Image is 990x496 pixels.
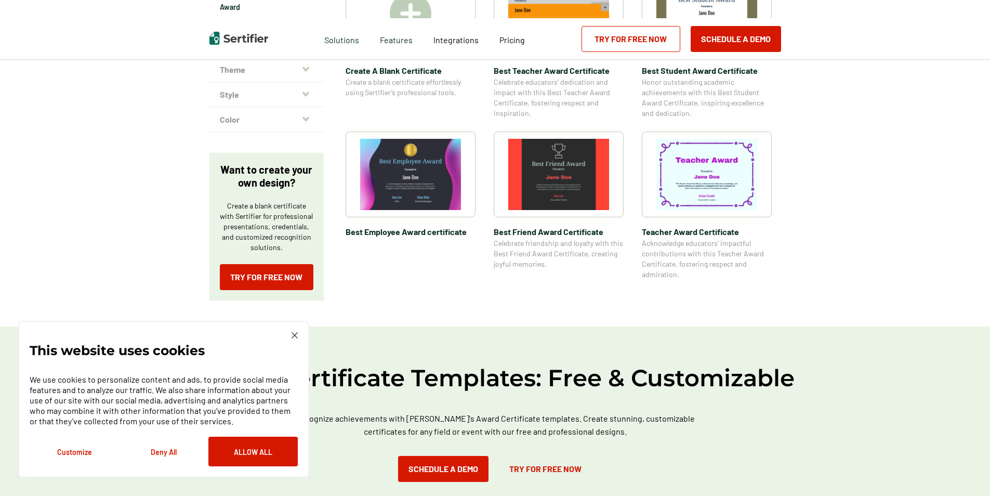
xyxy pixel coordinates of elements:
[324,32,359,45] span: Solutions
[398,456,489,482] button: Schedule a Demo
[360,139,461,210] img: Best Employee Award certificate​
[209,107,324,132] button: Color
[346,132,476,280] a: Best Employee Award certificate​Best Employee Award certificate​
[30,374,298,426] p: We use cookies to personalize content and ads, to provide social media features and to analyze ou...
[208,437,298,466] button: Allow All
[346,77,476,98] span: Create a blank certificate effortlessly using Sertifier’s professional tools.
[582,26,680,52] a: Try for Free Now
[209,57,324,82] button: Theme
[508,139,609,210] img: Best Friend Award Certificate​
[30,345,205,356] p: This website uses cookies
[642,225,772,238] span: Teacher Award Certificate
[494,238,624,269] span: Celebrate friendship and loyalty with this Best Friend Award Certificate, creating joyful memories.
[499,456,592,482] a: Try for Free Now
[220,2,313,12] a: Award
[380,32,413,45] span: Features
[277,412,714,438] p: Recognize achievements with [PERSON_NAME]'s Award Certificate templates. Create stunning, customi...
[642,64,772,77] span: Best Student Award Certificate​
[642,238,772,280] span: Acknowledge educators’ impactful contributions with this Teacher Award Certificate, fostering res...
[642,77,772,119] span: Honor outstanding academic achievements with this Best Student Award Certificate, inspiring excel...
[220,163,313,189] p: Want to create your own design?
[433,32,479,45] a: Integrations
[656,139,757,210] img: Teacher Award Certificate
[494,225,624,238] span: Best Friend Award Certificate​
[119,437,208,466] button: Deny All
[433,35,479,45] span: Integrations
[494,132,624,280] a: Best Friend Award Certificate​Best Friend Award Certificate​Celebrate friendship and loyalty with...
[220,201,313,253] p: Create a blank certificate with Sertifier for professional presentations, credentials, and custom...
[209,82,324,107] button: Style
[346,64,476,77] span: Create A Blank Certificate
[220,264,313,290] a: Try for Free Now
[499,35,525,45] span: Pricing
[691,26,781,52] button: Schedule a Demo
[209,32,268,45] img: Sertifier | Digital Credentialing Platform
[494,77,624,119] span: Celebrate educators’ dedication and impact with this Best Teacher Award Certificate, fostering re...
[642,132,772,280] a: Teacher Award CertificateTeacher Award CertificateAcknowledge educators’ impactful contributions ...
[183,363,807,393] h2: Award Certificate Templates: Free & Customizable
[346,225,476,238] span: Best Employee Award certificate​
[30,437,119,466] button: Customize
[499,32,525,45] a: Pricing
[494,64,624,77] span: Best Teacher Award Certificate​
[292,332,298,338] img: Cookie Popup Close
